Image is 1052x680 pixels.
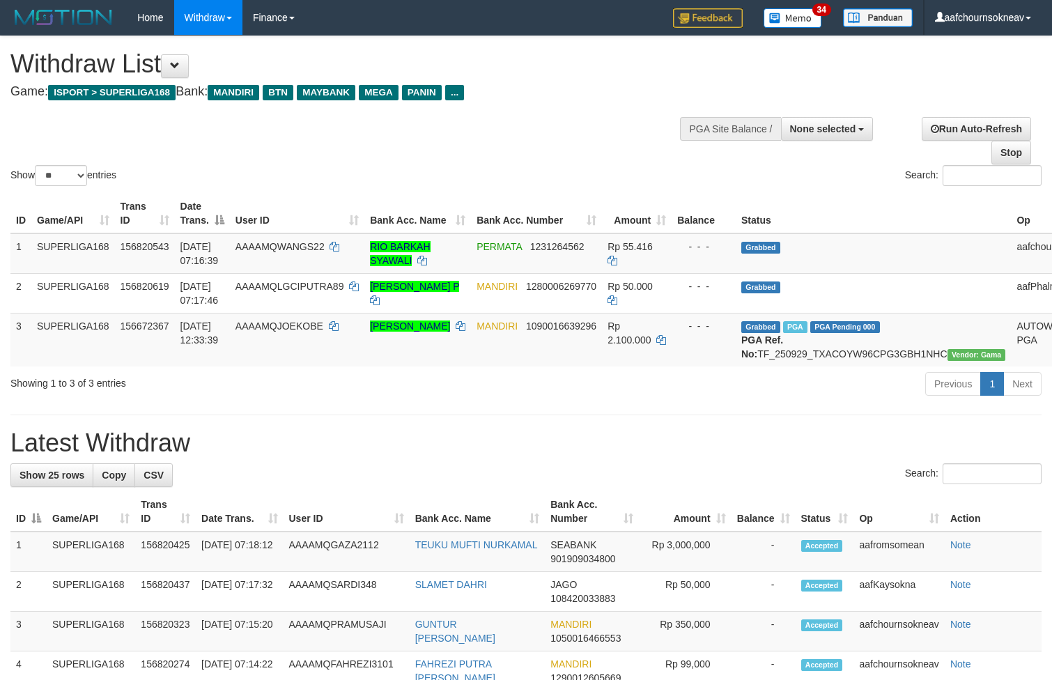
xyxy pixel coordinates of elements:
span: MANDIRI [550,658,591,670]
td: 2 [10,572,47,612]
th: Status [736,194,1011,233]
span: MEGA [359,85,399,100]
th: Balance [672,194,736,233]
img: panduan.png [843,8,913,27]
span: Rp 50.000 [608,281,653,292]
label: Search: [905,165,1042,186]
a: Previous [925,372,981,396]
a: Note [950,619,971,630]
div: - - - [677,279,730,293]
a: [PERSON_NAME] P [370,281,459,292]
img: Button%20Memo.svg [764,8,822,28]
span: Grabbed [741,281,780,293]
h1: Latest Withdraw [10,429,1042,457]
a: SLAMET DAHRI [415,579,487,590]
td: TF_250929_TXACOYW96CPG3GBH1NHC [736,313,1011,366]
img: Feedback.jpg [673,8,743,28]
span: Show 25 rows [20,470,84,481]
span: MANDIRI [208,85,259,100]
span: MANDIRI [477,320,518,332]
span: AAAAMQJOEKOBE [235,320,323,332]
th: Game/API: activate to sort column ascending [31,194,115,233]
select: Showentries [35,165,87,186]
span: Grabbed [741,242,780,254]
span: MANDIRI [477,281,518,292]
span: [DATE] 12:33:39 [180,320,219,346]
div: - - - [677,319,730,333]
span: Accepted [801,619,843,631]
a: Copy [93,463,135,487]
th: Amount: activate to sort column ascending [602,194,672,233]
label: Show entries [10,165,116,186]
th: Date Trans.: activate to sort column ascending [196,492,283,532]
span: Copy 1280006269770 to clipboard [526,281,596,292]
td: - [732,612,796,651]
a: Note [950,539,971,550]
span: [DATE] 07:16:39 [180,241,219,266]
td: - [732,532,796,572]
td: Rp 50,000 [639,572,731,612]
h1: Withdraw List [10,50,688,78]
span: 34 [812,3,831,16]
span: 156820619 [121,281,169,292]
span: Grabbed [741,321,780,333]
td: aafromsomean [853,532,944,572]
span: PGA Pending [810,321,880,333]
span: Rp 2.100.000 [608,320,651,346]
a: [PERSON_NAME] [370,320,450,332]
b: PGA Ref. No: [741,334,783,360]
td: 3 [10,313,31,366]
span: [DATE] 07:17:46 [180,281,219,306]
input: Search: [943,165,1042,186]
th: Bank Acc. Number: activate to sort column ascending [545,492,639,532]
span: Rp 55.416 [608,241,653,252]
td: [DATE] 07:15:20 [196,612,283,651]
div: Showing 1 to 3 of 3 entries [10,371,428,390]
img: MOTION_logo.png [10,7,116,28]
span: MANDIRI [550,619,591,630]
span: SEABANK [550,539,596,550]
span: Accepted [801,580,843,592]
span: Copy 901909034800 to clipboard [550,553,615,564]
span: ISPORT > SUPERLIGA168 [48,85,176,100]
span: AAAAMQLGCIPUTRA89 [235,281,344,292]
span: JAGO [550,579,577,590]
th: Op: activate to sort column ascending [853,492,944,532]
td: aafchournsokneav [853,612,944,651]
input: Search: [943,463,1042,484]
a: 1 [980,372,1004,396]
span: Copy [102,470,126,481]
th: Action [945,492,1042,532]
td: 1 [10,532,47,572]
button: None selected [781,117,874,141]
a: Run Auto-Refresh [922,117,1031,141]
span: PERMATA [477,241,522,252]
a: Stop [991,141,1031,164]
td: 3 [10,612,47,651]
td: SUPERLIGA168 [47,572,135,612]
label: Search: [905,463,1042,484]
td: [DATE] 07:18:12 [196,532,283,572]
td: Rp 3,000,000 [639,532,731,572]
span: CSV [144,470,164,481]
th: Date Trans.: activate to sort column descending [175,194,230,233]
td: 156820425 [135,532,196,572]
span: MAYBANK [297,85,355,100]
span: Accepted [801,540,843,552]
td: AAAAMQSARDI348 [284,572,410,612]
span: Accepted [801,659,843,671]
a: TEUKU MUFTI NURKAMAL [415,539,538,550]
td: 156820437 [135,572,196,612]
span: Copy 1050016466553 to clipboard [550,633,621,644]
td: Rp 350,000 [639,612,731,651]
td: SUPERLIGA168 [47,612,135,651]
th: Bank Acc. Number: activate to sort column ascending [471,194,602,233]
td: SUPERLIGA168 [47,532,135,572]
span: Copy 108420033883 to clipboard [550,593,615,604]
h4: Game: Bank: [10,85,688,99]
a: Note [950,579,971,590]
th: Game/API: activate to sort column ascending [47,492,135,532]
span: PANIN [402,85,442,100]
td: SUPERLIGA168 [31,313,115,366]
span: AAAAMQWANGS22 [235,241,325,252]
